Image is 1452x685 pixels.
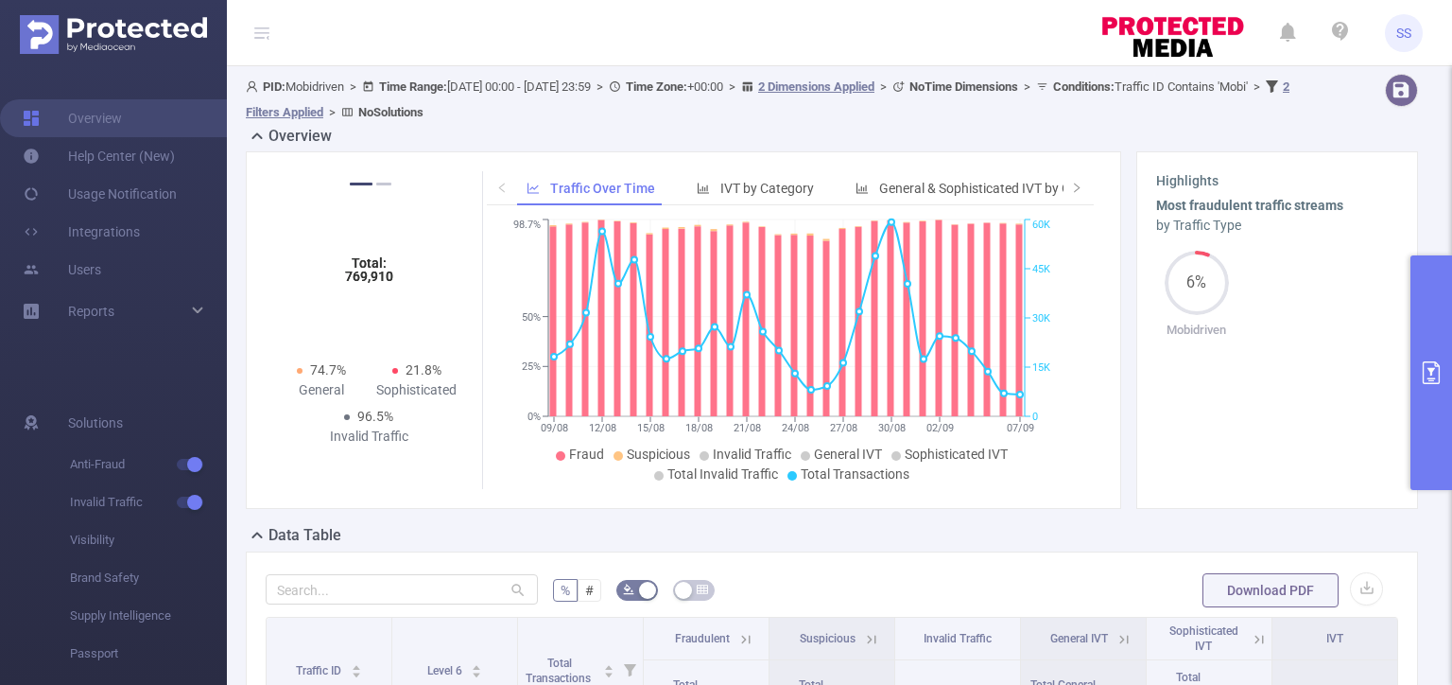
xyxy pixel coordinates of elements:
span: > [723,79,741,94]
span: Invalid Traffic [924,632,992,645]
a: Usage Notification [23,175,177,213]
h3: Highlights [1156,171,1398,191]
tspan: 12/08 [589,422,616,434]
button: 1 [350,183,372,185]
b: No Time Dimensions [909,79,1018,94]
span: Invalid Traffic [713,447,791,462]
h2: Data Table [268,524,341,547]
i: icon: caret-up [472,662,482,668]
b: No Solutions [358,105,423,119]
tspan: 15/08 [637,422,665,434]
i: icon: caret-down [351,670,361,676]
span: > [344,79,362,94]
tspan: 45K [1032,263,1050,275]
span: Total Transactions [801,466,909,482]
i: icon: bg-colors [623,584,634,595]
i: icon: caret-down [604,670,614,676]
span: Reports [68,304,114,319]
span: IVT [1326,632,1343,645]
tspan: 30K [1032,312,1050,325]
span: Suspicious [627,447,690,462]
span: IVT by Category [720,181,814,196]
span: 21.8% [406,362,441,378]
span: Traffic ID Contains 'Mobi' [1053,79,1248,94]
b: PID: [263,79,285,94]
div: Invalid Traffic [321,427,417,447]
span: General IVT [814,447,882,462]
tspan: 02/09 [926,422,954,434]
i: icon: line-chart [527,182,540,195]
span: Anti-Fraud [70,446,227,483]
span: Passport [70,635,227,673]
a: Users [23,251,101,289]
div: General [273,380,369,400]
u: 2 Dimensions Applied [758,79,874,94]
span: Level 6 [427,664,465,677]
i: icon: table [697,584,708,595]
span: Solutions [68,404,123,442]
span: SS [1396,14,1411,52]
span: > [874,79,892,94]
span: # [585,583,594,598]
span: Fraud [569,447,604,462]
tspan: 21/08 [734,422,761,434]
span: Total Invalid Traffic [667,466,778,482]
i: icon: right [1071,182,1082,193]
h2: Overview [268,125,332,148]
a: Reports [68,292,114,330]
tspan: 30/08 [878,422,906,434]
span: > [1248,79,1266,94]
input: Search... [266,574,538,605]
tspan: 769,910 [345,269,393,284]
span: Sophisticated IVT [1169,624,1238,653]
p: Mobidriven [1156,321,1236,340]
tspan: 18/08 [685,422,713,434]
div: Sort [351,662,362,674]
span: Brand Safety [70,559,227,597]
span: General & Sophisticated IVT by Category [879,181,1115,196]
span: Total Transactions [526,657,594,685]
tspan: 0 [1032,411,1038,423]
b: Conditions : [1053,79,1115,94]
i: icon: user [246,80,263,93]
img: Protected Media [20,15,207,54]
span: Traffic ID [296,664,344,677]
span: Supply Intelligence [70,597,227,635]
i: icon: caret-up [604,662,614,668]
span: 96.5% [357,409,393,424]
div: Sophisticated [369,380,464,400]
i: icon: caret-up [351,662,361,668]
div: Sort [471,662,482,674]
tspan: 27/08 [830,422,857,434]
tspan: 0% [527,411,541,423]
span: Sophisticated IVT [905,447,1008,462]
tspan: 09/08 [541,422,568,434]
button: Download PDF [1202,573,1339,607]
div: by Traffic Type [1156,216,1398,236]
span: Traffic Over Time [550,181,655,196]
b: Time Range: [379,79,447,94]
tspan: 60K [1032,220,1050,232]
a: Integrations [23,213,140,251]
span: > [1018,79,1036,94]
tspan: 24/08 [782,422,809,434]
div: Sort [603,662,614,674]
span: Visibility [70,521,227,559]
span: % [561,583,570,598]
span: > [323,105,341,119]
i: icon: caret-down [472,670,482,676]
button: 2 [376,183,391,185]
b: Most fraudulent traffic streams [1156,198,1343,213]
i: icon: bar-chart [697,182,710,195]
span: Suspicious [800,632,856,645]
i: icon: left [496,182,508,193]
span: 74.7% [310,362,346,378]
i: icon: bar-chart [856,182,869,195]
tspan: 98.7% [513,220,541,232]
span: Fraudulent [675,632,730,645]
span: 6% [1165,275,1229,290]
b: Time Zone: [626,79,687,94]
span: Invalid Traffic [70,483,227,521]
span: General IVT [1050,632,1108,645]
tspan: 07/09 [1007,422,1034,434]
